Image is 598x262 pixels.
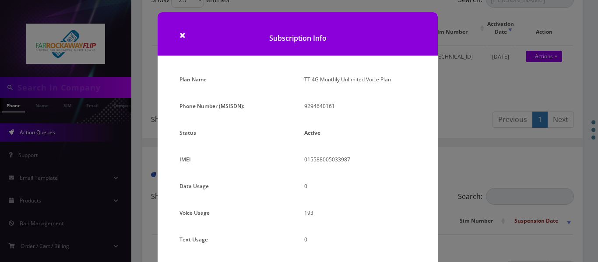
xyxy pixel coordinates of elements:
[304,233,416,246] p: 0
[179,30,186,40] button: Close
[304,206,416,219] p: 193
[304,180,416,192] p: 0
[179,180,209,192] label: Data Usage
[158,12,438,56] h1: Subscription Info
[179,73,207,86] label: Plan Name
[179,153,191,166] label: IMEI
[179,28,186,42] span: ×
[179,100,244,112] label: Phone Number (MSISDN):
[179,126,196,139] label: Status
[304,153,416,166] p: 015588005033987
[304,100,416,112] p: 9294640161
[304,129,320,136] strong: Active
[179,206,210,219] label: Voice Usage
[179,233,208,246] label: Text Usage
[304,73,416,86] p: TT 4G Monthly Unlimited Voice Plan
